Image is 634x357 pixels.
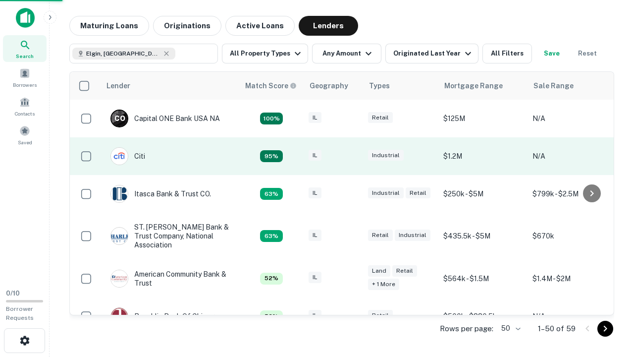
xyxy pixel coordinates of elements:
[260,273,283,285] div: Capitalize uses an advanced AI algorithm to match your search with the best lender. The match sco...
[368,150,404,161] div: Industrial
[110,270,229,288] div: American Community Bank & Trust
[528,175,617,213] td: $799k - $2.5M
[440,323,493,335] p: Rows per page:
[368,279,399,290] div: + 1 more
[299,16,358,36] button: Lenders
[111,185,128,202] img: picture
[69,16,149,36] button: Maturing Loans
[482,44,532,63] button: All Filters
[309,150,321,161] div: IL
[368,310,393,321] div: Retail
[309,187,321,199] div: IL
[368,187,404,199] div: Industrial
[111,308,128,325] img: picture
[260,113,283,124] div: Capitalize uses an advanced AI algorithm to match your search with the best lender. The match sco...
[114,114,125,124] p: C O
[245,80,297,91] div: Capitalize uses an advanced AI algorithm to match your search with the best lender. The match sco...
[86,49,160,58] span: Elgin, [GEOGRAPHIC_DATA], [GEOGRAPHIC_DATA]
[497,321,522,336] div: 50
[245,80,295,91] h6: Match Score
[6,305,34,321] span: Borrower Requests
[101,72,239,100] th: Lender
[538,323,576,335] p: 1–50 of 59
[368,265,390,277] div: Land
[368,112,393,123] div: Retail
[438,297,528,335] td: $500k - $880.5k
[528,213,617,260] td: $670k
[222,44,308,63] button: All Property Types
[239,72,304,100] th: Capitalize uses an advanced AI algorithm to match your search with the best lender. The match sco...
[533,80,574,92] div: Sale Range
[438,260,528,297] td: $564k - $1.5M
[309,112,321,123] div: IL
[260,230,283,242] div: Capitalize uses an advanced AI algorithm to match your search with the best lender. The match sco...
[438,213,528,260] td: $435.5k - $5M
[106,80,130,92] div: Lender
[597,321,613,337] button: Go to next page
[111,148,128,165] img: picture
[395,230,430,241] div: Industrial
[110,110,220,127] div: Capital ONE Bank USA NA
[368,230,393,241] div: Retail
[309,310,321,321] div: IL
[15,110,35,118] span: Contacts
[110,223,229,250] div: ST. [PERSON_NAME] Bank & Trust Company, National Association
[310,80,348,92] div: Geography
[312,44,381,63] button: Any Amount
[153,16,221,36] button: Originations
[16,8,35,28] img: capitalize-icon.png
[528,72,617,100] th: Sale Range
[260,188,283,200] div: Capitalize uses an advanced AI algorithm to match your search with the best lender. The match sco...
[369,80,390,92] div: Types
[3,121,47,148] a: Saved
[304,72,363,100] th: Geography
[438,175,528,213] td: $250k - $5M
[260,150,283,162] div: Capitalize uses an advanced AI algorithm to match your search with the best lender. The match sco...
[13,81,37,89] span: Borrowers
[111,270,128,287] img: picture
[309,230,321,241] div: IL
[528,260,617,297] td: $1.4M - $2M
[528,137,617,175] td: N/A
[393,48,474,59] div: Originated Last Year
[111,228,128,244] img: picture
[16,52,34,60] span: Search
[572,44,603,63] button: Reset
[392,265,417,277] div: Retail
[444,80,503,92] div: Mortgage Range
[3,35,47,62] a: Search
[584,278,634,325] iframe: Chat Widget
[110,185,211,203] div: Itasca Bank & Trust CO.
[363,72,438,100] th: Types
[110,307,219,325] div: Republic Bank Of Chicago
[536,44,568,63] button: Save your search to get updates of matches that match your search criteria.
[385,44,478,63] button: Originated Last Year
[260,310,283,322] div: Capitalize uses an advanced AI algorithm to match your search with the best lender. The match sco...
[18,138,32,146] span: Saved
[225,16,295,36] button: Active Loans
[528,297,617,335] td: N/A
[528,100,617,137] td: N/A
[309,272,321,283] div: IL
[6,290,20,297] span: 0 / 10
[438,137,528,175] td: $1.2M
[110,147,145,165] div: Citi
[3,64,47,91] a: Borrowers
[438,72,528,100] th: Mortgage Range
[406,187,430,199] div: Retail
[438,100,528,137] td: $125M
[3,93,47,119] a: Contacts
